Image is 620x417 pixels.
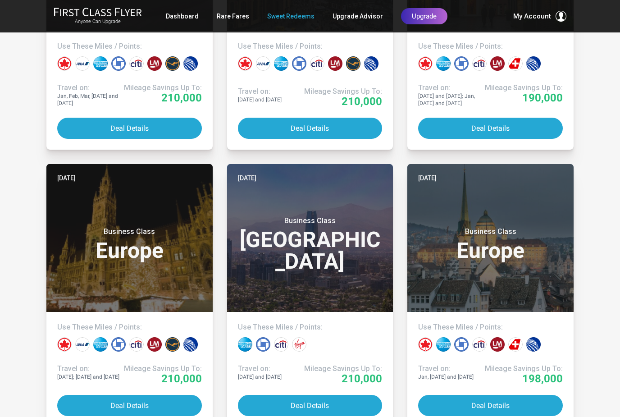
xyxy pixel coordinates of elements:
[238,56,252,71] div: Air Canada miles
[292,56,306,71] div: Chase points
[111,56,126,71] div: Chase points
[472,56,487,71] div: Citi points
[54,7,142,25] a: First Class FlyerAnyone Can Upgrade
[111,337,126,352] div: Chase points
[328,56,342,71] div: LifeMiles
[75,337,90,352] div: All Nippon miles
[364,56,378,71] div: United miles
[454,337,469,352] div: Chase points
[310,56,324,71] div: Citi points
[256,56,270,71] div: All Nippon miles
[490,337,505,352] div: LifeMiles
[508,337,523,352] div: Swiss miles
[57,337,72,352] div: Air Canada miles
[274,337,288,352] div: Citi points
[54,7,142,17] img: First Class Flyer
[513,11,551,22] span: My Account
[238,216,383,272] h3: [GEOGRAPHIC_DATA]
[57,227,202,261] h3: Europe
[238,323,383,332] h4: Use These Miles / Points:
[418,56,433,71] div: Air Canada miles
[129,56,144,71] div: Citi points
[513,11,566,22] button: My Account
[183,56,198,71] div: United miles
[418,337,433,352] div: Air Canada miles
[57,173,76,183] time: [DATE]
[346,56,360,71] div: Lufthansa miles
[454,56,469,71] div: Chase points
[57,323,202,332] h4: Use These Miles / Points:
[418,118,563,139] button: Deal Details
[57,118,202,139] button: Deal Details
[147,56,162,71] div: LifeMiles
[57,395,202,416] button: Deal Details
[418,173,437,183] time: [DATE]
[274,56,288,71] div: Amex points
[418,323,563,332] h4: Use These Miles / Points:
[526,56,541,71] div: United miles
[75,56,90,71] div: All Nippon miles
[436,56,451,71] div: Amex points
[57,42,202,51] h4: Use These Miles / Points:
[183,337,198,352] div: United miles
[508,56,523,71] div: Swiss miles
[472,337,487,352] div: Citi points
[238,173,256,183] time: [DATE]
[238,118,383,139] button: Deal Details
[165,337,180,352] div: Lufthansa miles
[166,8,199,24] a: Dashboard
[54,18,142,25] small: Anyone Can Upgrade
[73,227,186,236] small: Business Class
[333,8,383,24] a: Upgrade Advisor
[292,337,306,352] div: Virgin Atlantic miles
[238,42,383,51] h4: Use These Miles / Points:
[526,337,541,352] div: United miles
[93,337,108,352] div: Amex points
[490,56,505,71] div: LifeMiles
[217,8,249,24] a: Rare Fares
[418,42,563,51] h4: Use These Miles / Points:
[238,395,383,416] button: Deal Details
[254,216,366,225] small: Business Class
[93,56,108,71] div: Amex points
[256,337,270,352] div: Chase points
[401,8,447,24] a: Upgrade
[418,227,563,261] h3: Europe
[129,337,144,352] div: Citi points
[165,56,180,71] div: Lufthansa miles
[434,227,547,236] small: Business Class
[57,56,72,71] div: Air Canada miles
[436,337,451,352] div: Amex points
[418,395,563,416] button: Deal Details
[238,337,252,352] div: Amex points
[267,8,315,24] a: Sweet Redeems
[147,337,162,352] div: LifeMiles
